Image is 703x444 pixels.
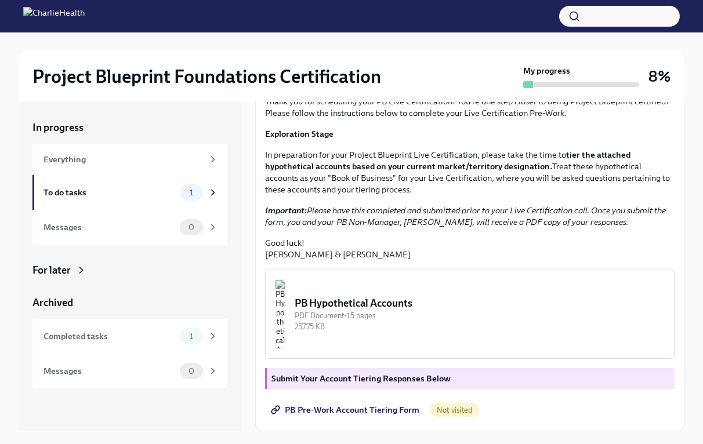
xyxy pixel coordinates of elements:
[430,406,479,414] span: Not visited
[265,149,675,195] p: In preparation for your Project Blueprint Live Certification, please take the time to Treat these...
[523,65,570,77] strong: My progress
[32,144,227,175] a: Everything
[44,221,175,234] div: Messages
[32,175,227,210] a: To do tasks1
[648,66,671,87] h3: 8%
[265,205,307,216] strong: Important:
[32,121,227,134] a: In progress
[275,279,285,349] img: PB Hypothetical Accounts
[44,153,203,166] div: Everything
[32,263,71,277] div: For later
[182,223,201,232] span: 0
[265,237,675,260] p: Good luck! [PERSON_NAME] & [PERSON_NAME]
[183,332,200,341] span: 1
[32,263,227,277] a: For later
[295,296,665,310] div: PB Hypothetical Accounts
[182,367,201,376] span: 0
[44,330,175,343] div: Completed tasks
[271,373,451,384] strong: Submit Your Account Tiering Responses Below
[44,365,175,377] div: Messages
[32,354,227,388] a: Messages0
[32,296,227,310] a: Archived
[32,210,227,245] a: Messages0
[265,129,334,139] strong: Exploration Stage
[273,404,419,416] span: PB Pre-Work Account Tiering Form
[44,186,175,199] div: To do tasks
[32,65,381,88] h2: Project Blueprint Foundations Certification
[295,310,665,321] div: PDF Document • 15 pages
[265,398,427,421] a: PB Pre-Work Account Tiering Form
[183,188,200,197] span: 1
[265,270,675,359] button: PB Hypothetical AccountsPDF Document•15 pages257.75 KB
[23,7,85,26] img: CharlieHealth
[265,205,666,227] em: Please have this completed and submitted prior to your Live Certification call. Once you submit t...
[265,96,675,119] p: Thank you for scheduling your PB Live Certification! You're one step closer to being Project Blue...
[32,319,227,354] a: Completed tasks1
[295,321,665,332] div: 257.75 KB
